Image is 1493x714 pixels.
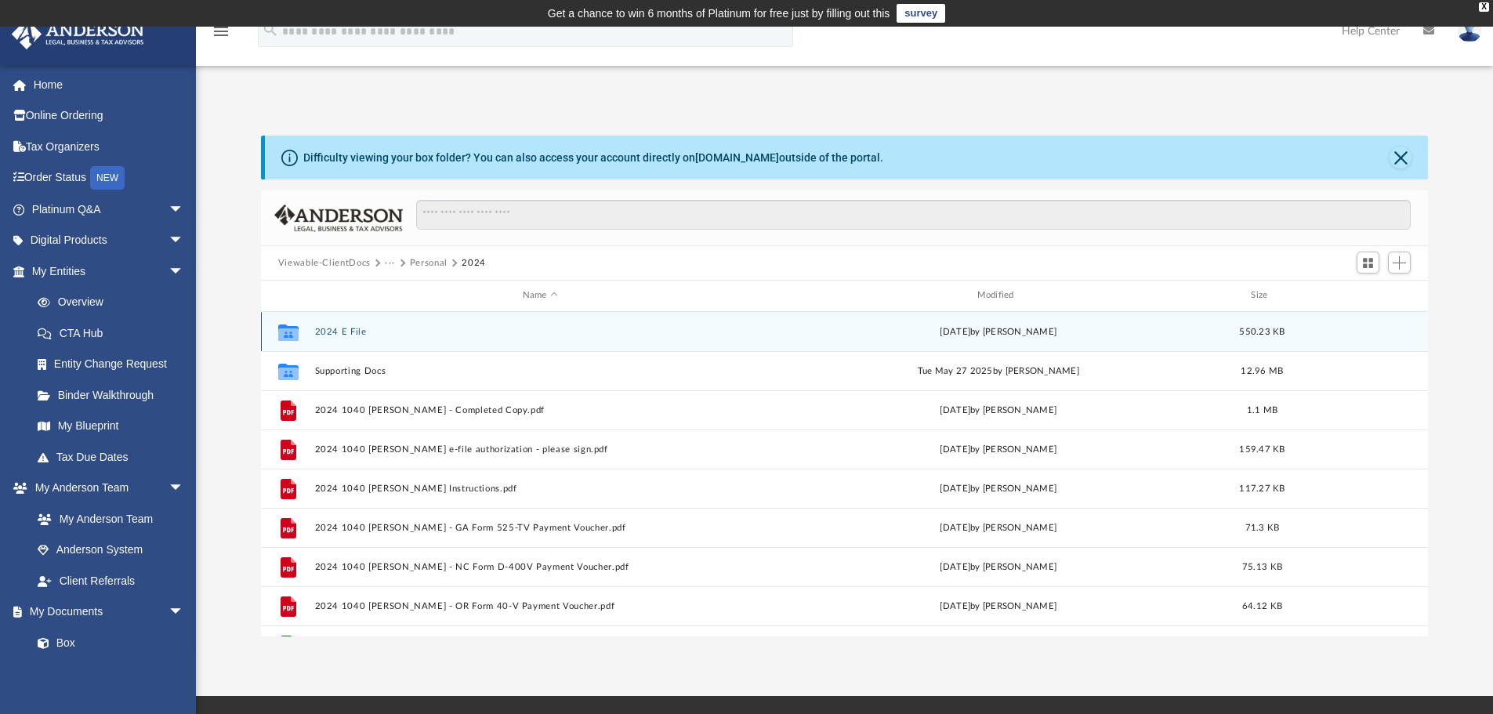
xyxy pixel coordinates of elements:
[1300,288,1410,303] div: id
[11,256,208,287] a: My Entitiesarrow_drop_down
[416,200,1411,230] input: Search files and folders
[1230,288,1293,303] div: Size
[1357,252,1380,274] button: Switch to Grid View
[1388,252,1411,274] button: Add
[22,627,192,658] a: Box
[1390,147,1411,169] button: Close
[1239,327,1285,335] span: 550.23 KB
[7,19,149,49] img: Anderson Advisors Platinum Portal
[11,194,208,225] a: Platinum Q&Aarrow_drop_down
[462,256,486,270] button: 2024
[1239,444,1285,453] span: 159.47 KB
[314,366,766,376] button: Supporting Docs
[169,225,200,257] span: arrow_drop_down
[11,100,208,132] a: Online Ordering
[313,288,765,303] div: Name
[22,317,208,349] a: CTA Hub
[314,444,766,455] button: 2024 1040 [PERSON_NAME] e-file authorization - please sign.pdf
[773,481,1224,495] div: [DATE] by [PERSON_NAME]
[1458,20,1481,42] img: User Pic
[169,256,200,288] span: arrow_drop_down
[22,565,200,596] a: Client Referrals
[773,324,1224,339] div: [DATE] by [PERSON_NAME]
[314,601,766,611] button: 2024 1040 [PERSON_NAME] - OR Form 40-V Payment Voucher.pdf
[1245,523,1279,531] span: 71.3 KB
[773,560,1224,574] div: [DATE] by [PERSON_NAME]
[385,256,395,270] button: ···
[11,131,208,162] a: Tax Organizers
[11,473,200,504] a: My Anderson Teamarrow_drop_down
[773,442,1224,456] div: [DATE] by [PERSON_NAME]
[22,379,208,411] a: Binder Walkthrough
[11,162,208,194] a: Order StatusNEW
[897,4,945,23] a: survey
[773,599,1224,613] div: [DATE] by [PERSON_NAME]
[11,596,200,628] a: My Documentsarrow_drop_down
[1479,2,1489,12] div: close
[1246,405,1277,414] span: 1.1 MB
[1242,601,1282,610] span: 64.12 KB
[11,69,208,100] a: Home
[314,562,766,572] button: 2024 1040 [PERSON_NAME] - NC Form D-400V Payment Voucher.pdf
[22,287,208,318] a: Overview
[1239,484,1285,492] span: 117.27 KB
[22,411,200,442] a: My Blueprint
[261,312,1429,636] div: grid
[11,225,208,256] a: Digital Productsarrow_drop_down
[22,441,208,473] a: Tax Due Dates
[212,22,230,41] i: menu
[314,405,766,415] button: 2024 1040 [PERSON_NAME] - Completed Copy.pdf
[303,150,883,166] div: Difficulty viewing your box folder? You can also access your account directly on outside of the p...
[548,4,890,23] div: Get a chance to win 6 months of Platinum for free just by filling out this
[169,194,200,226] span: arrow_drop_down
[314,484,766,494] button: 2024 1040 [PERSON_NAME] Instructions.pdf
[22,503,192,535] a: My Anderson Team
[212,30,230,41] a: menu
[1242,562,1282,571] span: 75.13 KB
[410,256,448,270] button: Personal
[22,535,200,566] a: Anderson System
[169,596,200,629] span: arrow_drop_down
[278,256,371,270] button: Viewable-ClientDocs
[773,403,1224,417] div: [DATE] by [PERSON_NAME]
[773,520,1224,535] div: [DATE] by [PERSON_NAME]
[262,21,279,38] i: search
[314,523,766,533] button: 2024 1040 [PERSON_NAME] - GA Form 525-TV Payment Voucher.pdf
[22,658,200,690] a: Meeting Minutes
[268,288,307,303] div: id
[773,364,1224,378] div: Tue May 27 2025 by [PERSON_NAME]
[22,349,208,380] a: Entity Change Request
[1241,366,1283,375] span: 12.96 MB
[695,151,779,164] a: [DOMAIN_NAME]
[772,288,1223,303] div: Modified
[90,166,125,190] div: NEW
[169,473,200,505] span: arrow_drop_down
[314,327,766,337] button: 2024 E File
